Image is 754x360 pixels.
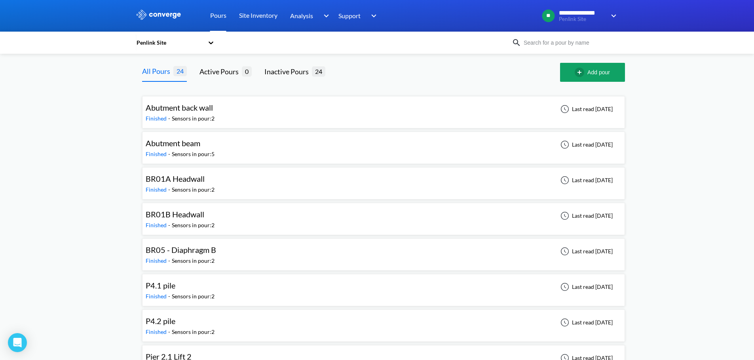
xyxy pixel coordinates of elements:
span: 0 [242,66,252,76]
img: icon-search.svg [512,38,521,47]
span: BR01A Headwall [146,174,205,183]
div: Penlink Site [136,38,204,47]
span: Finished [146,293,168,300]
span: Finished [146,328,168,335]
span: - [168,222,172,228]
span: Abutment beam [146,138,200,148]
a: BR01A HeadwallFinished-Sensors in pour:2Last read [DATE] [142,176,625,183]
span: Abutment back wall [146,103,213,112]
img: downArrow.svg [606,11,619,21]
span: Finished [146,151,168,157]
span: - [168,257,172,264]
span: P4.1 pile [146,281,175,290]
div: Last read [DATE] [556,318,615,327]
a: Abutment beamFinished-Sensors in pour:5Last read [DATE] [142,141,625,147]
div: Inactive Pours [264,66,312,77]
div: Sensors in pour: 2 [172,292,215,301]
span: 24 [173,66,187,76]
div: Last read [DATE] [556,247,615,256]
a: BR01B HeadwallFinished-Sensors in pour:2Last read [DATE] [142,212,625,219]
span: Analysis [290,11,313,21]
span: Finished [146,115,168,122]
span: - [168,115,172,122]
span: Finished [146,257,168,264]
span: Support [338,11,361,21]
span: - [168,293,172,300]
span: BR05 - Diaphragm B [146,245,216,254]
div: Open Intercom Messenger [8,333,27,352]
span: Penlink Site [559,16,606,22]
div: Sensors in pour: 2 [172,221,215,230]
div: Sensors in pour: 5 [172,150,215,158]
div: Last read [DATE] [556,140,615,149]
div: Sensors in pour: 2 [172,185,215,194]
a: Abutment back wallFinished-Sensors in pour:2Last read [DATE] [142,105,625,112]
div: Sensors in pour: 2 [172,328,215,336]
span: Finished [146,222,168,228]
div: Last read [DATE] [556,104,615,114]
span: 24 [312,66,325,76]
span: Finished [146,186,168,193]
a: BR05 - Diaphragm BFinished-Sensors in pour:2Last read [DATE] [142,247,625,254]
div: Last read [DATE] [556,211,615,221]
img: downArrow.svg [318,11,331,21]
span: - [168,151,172,157]
a: P4.2 pileFinished-Sensors in pour:2Last read [DATE] [142,319,625,325]
img: add-circle-outline.svg [575,68,587,77]
div: Last read [DATE] [556,175,615,185]
a: P4.1 pileFinished-Sensors in pour:2Last read [DATE] [142,283,625,290]
img: downArrow.svg [366,11,379,21]
span: P4.2 pile [146,316,175,326]
span: BR01B Headwall [146,209,204,219]
div: Active Pours [199,66,242,77]
span: - [168,328,172,335]
div: Last read [DATE] [556,282,615,292]
span: - [168,186,172,193]
div: Sensors in pour: 2 [172,114,215,123]
button: Add pour [560,63,625,82]
div: All Pours [142,66,173,77]
div: Sensors in pour: 2 [172,256,215,265]
img: logo_ewhite.svg [136,9,182,20]
input: Search for a pour by name [521,38,617,47]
